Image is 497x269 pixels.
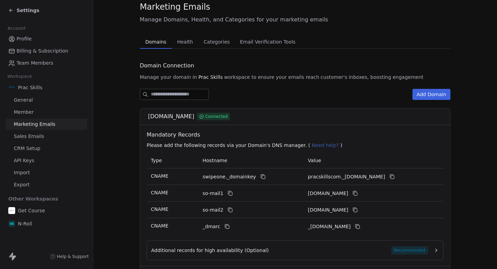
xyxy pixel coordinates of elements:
span: Other Workspaces [6,193,61,204]
span: Email Verification Tools [237,37,298,47]
a: Sales Emails [6,131,87,142]
a: Member [6,106,87,118]
span: Help & Support [57,254,89,259]
span: so-mail2 [203,206,223,214]
span: CNAME [151,190,168,195]
span: Team Members [17,59,53,67]
span: Settings [17,7,39,14]
span: Additional records for high availability (Optional) [151,247,269,254]
span: _dmarc [203,223,220,230]
span: customer's inboxes, boosting engagement [321,74,423,81]
span: API Keys [14,157,34,164]
span: Mandatory Records [147,131,446,139]
span: Health [174,37,196,47]
img: Profile%20Image%20(1).png [8,220,15,227]
span: workspace to ensure your emails reach [224,74,319,81]
span: Domain Connection [140,62,194,70]
span: Prac Skills [198,74,223,81]
p: Please add the following records via your Domain's DNS manager. ( ) [147,142,446,149]
span: pracskillscom2.swipeone.email [308,206,348,214]
button: Add Domain [412,89,450,100]
span: Categories [201,37,232,47]
span: swipeone._domainkey [203,173,256,180]
span: pracskillscom._domainkey.swipeone.email [308,173,385,180]
span: Hostname [203,158,227,163]
span: CRM Setup [14,145,40,152]
a: Marketing Emails [6,119,87,130]
span: Workspace [4,71,35,82]
span: CNAME [151,223,168,229]
button: Additional records for high availability (Optional)Recommended [151,246,439,254]
a: Profile [6,33,87,45]
span: Marketing Emails [140,2,210,12]
img: PracSkills%20Email%20Display%20Picture.png [8,84,15,91]
a: Settings [8,7,39,14]
a: Team Members [6,57,87,69]
span: pracskillscom1.swipeone.email [308,190,348,197]
a: CRM Setup [6,143,87,154]
span: Import [14,169,30,176]
span: [DOMAIN_NAME] [148,112,194,121]
span: Get Course [18,207,45,214]
span: Domains [143,37,169,47]
a: General [6,94,87,106]
span: Value [308,158,321,163]
span: General [14,96,33,104]
span: Marketing Emails [14,121,55,128]
span: Prac Skills [18,84,42,91]
span: Export [14,181,30,188]
p: Type [151,157,194,164]
a: Import [6,167,87,178]
a: Help & Support [50,254,89,259]
span: CNAME [151,206,168,212]
span: Account [4,23,29,34]
span: Member [14,109,34,116]
span: Manage your domain in [140,74,197,81]
span: Profile [17,35,32,43]
img: gc-on-white.png [8,207,15,214]
span: N-Roll [18,220,32,227]
span: Billing & Subscription [17,47,68,55]
a: Export [6,179,87,191]
span: _dmarc.swipeone.email [308,223,351,230]
span: Connected [205,113,228,120]
span: CNAME [151,173,168,179]
span: Manage Domains, Health, and Categories for your marketing emails [140,16,450,24]
span: so-mail1 [203,190,223,197]
span: Sales Emails [14,133,44,140]
a: API Keys [6,155,87,166]
span: Need help? [312,142,339,148]
span: Recommended [391,246,428,254]
a: Billing & Subscription [6,45,87,57]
